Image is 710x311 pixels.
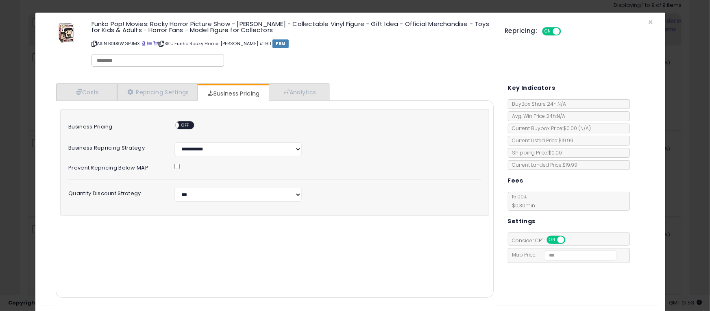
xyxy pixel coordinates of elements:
span: Map Price: [508,251,617,258]
span: OFF [564,237,577,244]
a: Business Pricing [198,85,268,102]
label: Business Repricing Strategy [62,142,168,151]
h5: Repricing: [505,28,537,34]
a: Repricing Settings [117,84,198,100]
a: All offer listings [147,40,152,47]
h5: Fees [508,176,523,186]
label: Quantity Discount Strategy [62,188,168,196]
span: Current Buybox Price: [508,125,591,132]
span: 15.00 % [508,193,536,209]
span: $0.30 min [508,202,536,209]
span: Shipping Price: $0.00 [508,149,562,156]
a: Analytics [269,84,329,100]
label: Prevent repricing below MAP [62,162,168,171]
label: Business Pricing [62,121,168,130]
span: OFF [179,122,192,129]
span: FBM [272,39,289,48]
h3: Funko Pop! Movies: Rocky Horror Picture Show - [PERSON_NAME]​ - Collectable Vinyl Figure - Gift I... [91,21,493,33]
span: Avg. Win Price 24h: N/A [508,113,566,120]
span: Current Listed Price: $19.99 [508,137,574,144]
a: Costs [56,84,117,100]
span: BuyBox Share 24h: N/A [508,100,566,107]
span: × [648,16,653,28]
span: Consider CPT: [508,237,576,244]
span: ( N/A ) [579,125,591,132]
a: BuyBox page [142,40,146,47]
span: ON [547,237,558,244]
span: ON [543,28,553,35]
span: Current Landed Price: $19.99 [508,161,578,168]
h5: Key Indicators [508,83,555,93]
a: Your listing only [153,40,158,47]
h5: Settings [508,216,536,226]
span: OFF [560,28,573,35]
img: 41ZVF-vJqrL._SL60_.jpg [54,21,78,45]
p: ASIN: B0DSWGPJMX | SKU: Funko Rocky Horror [PERSON_NAME] #1911 [91,37,493,50]
span: $0.00 [564,125,591,132]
